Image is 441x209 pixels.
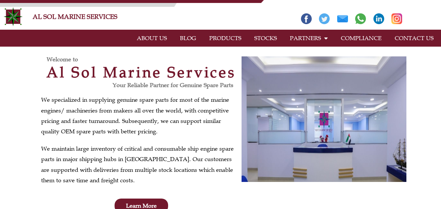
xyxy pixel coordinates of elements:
[41,82,233,88] h3: Your Reliable Partner for Genuine Spare Parts
[334,31,388,46] a: COMPLIANCE
[248,31,283,46] a: STOCKS
[203,31,248,46] a: PRODUCTS
[283,31,334,46] a: PARTNERS
[388,31,440,46] a: CONTACT US
[173,31,203,46] a: BLOG
[41,95,238,137] p: We specialized in supplying genuine spare parts for most of the marine engines/ machineries from ...
[33,13,118,21] a: AL SOL MARINE SERVICES
[130,31,173,46] a: ABOUT US
[47,56,242,62] h3: Welcome to
[41,65,242,80] h2: Al Sol Marine Services
[3,7,23,26] img: Alsolmarine-logo
[41,143,238,186] p: We maintain large inventory of critical and consumable ship engine spare parts in major shipping ...
[126,203,157,209] span: Learn More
